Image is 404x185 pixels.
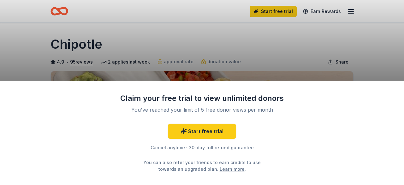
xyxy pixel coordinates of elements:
[128,106,276,114] div: You've reached your limit of 5 free donor views per month
[120,93,284,103] div: Claim your free trial to view unlimited donors
[168,124,236,139] a: Start free trial
[120,144,284,151] div: Cancel anytime · 30-day full refund guarantee
[220,166,245,172] a: Learn more
[138,159,266,172] div: You can also refer your friends to earn credits to use towards an upgraded plan. .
